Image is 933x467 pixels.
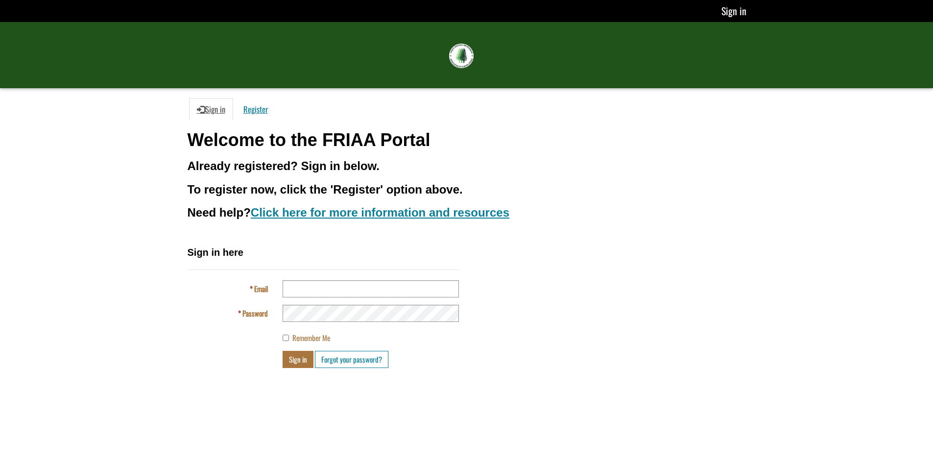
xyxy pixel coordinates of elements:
button: Sign in [283,351,313,368]
span: Password [242,308,268,319]
h3: To register now, click the 'Register' option above. [188,183,746,196]
span: Sign in here [188,247,243,258]
span: Email [254,283,268,294]
a: Register [236,98,276,121]
img: FRIAA Submissions Portal [449,44,474,68]
a: Forgot your password? [315,351,388,368]
input: Remember Me [283,335,289,341]
h1: Welcome to the FRIAA Portal [188,130,746,150]
span: Remember Me [292,332,330,343]
h3: Need help? [188,206,746,219]
a: Click here for more information and resources [251,206,509,219]
a: Sign in [189,98,233,121]
a: Sign in [721,3,746,18]
h3: Already registered? Sign in below. [188,160,746,172]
